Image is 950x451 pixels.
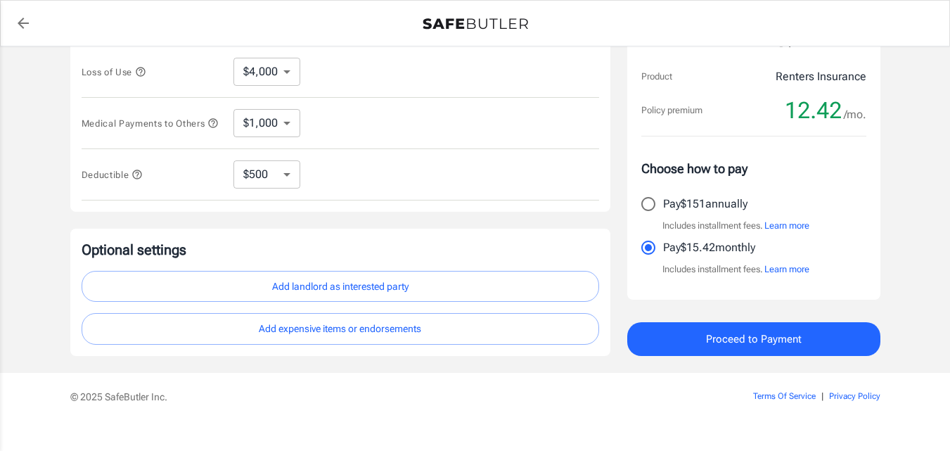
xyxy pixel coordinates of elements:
[423,18,528,30] img: Back to quotes
[82,115,219,132] button: Medical Payments to Others
[82,118,219,129] span: Medical Payments to Others
[662,262,809,277] p: Includes installment fees.
[627,322,880,356] button: Proceed to Payment
[706,330,802,348] span: Proceed to Payment
[662,219,809,233] p: Includes installment fees.
[844,105,866,125] span: /mo.
[70,390,674,404] p: © 2025 SafeButler Inc.
[82,271,599,303] button: Add landlord as interested party
[82,313,599,345] button: Add expensive items or endorsements
[641,103,702,117] p: Policy premium
[753,391,816,401] a: Terms Of Service
[82,170,143,180] span: Deductible
[821,391,823,401] span: |
[82,240,599,260] p: Optional settings
[829,391,880,401] a: Privacy Policy
[663,196,747,212] p: Pay $151 annually
[641,159,866,178] p: Choose how to pay
[82,63,146,80] button: Loss of Use
[785,96,842,125] span: 12.42
[9,9,37,37] a: back to quotes
[663,239,755,256] p: Pay $15.42 monthly
[764,262,809,277] button: Learn more
[641,70,672,84] p: Product
[82,166,143,183] button: Deductible
[764,219,809,233] button: Learn more
[82,67,146,77] span: Loss of Use
[776,68,866,85] p: Renters Insurance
